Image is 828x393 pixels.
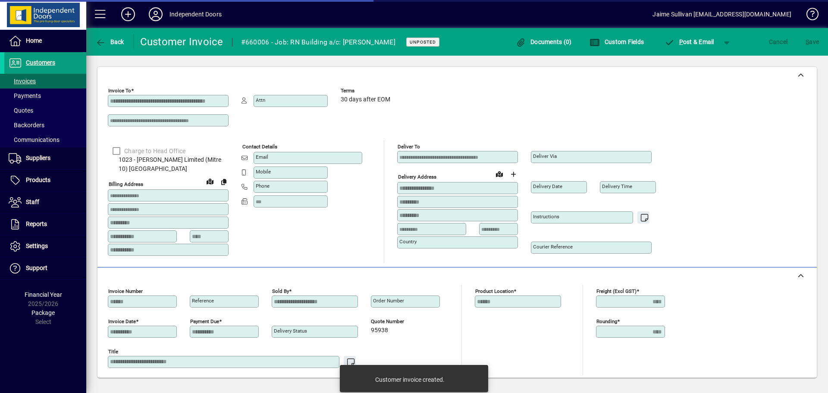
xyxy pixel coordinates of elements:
[108,318,136,324] mat-label: Invoice date
[26,59,55,66] span: Customers
[664,38,714,45] span: ost & Email
[26,198,39,205] span: Staff
[9,92,41,99] span: Payments
[475,288,514,294] mat-label: Product location
[492,167,506,181] a: View on map
[9,136,60,143] span: Communications
[533,153,557,159] mat-label: Deliver via
[371,319,423,324] span: Quote number
[108,155,229,173] span: 1023 - [PERSON_NAME] Limited (Mitre 10) [GEOGRAPHIC_DATA]
[256,169,271,175] mat-label: Mobile
[256,97,265,103] mat-label: Attn
[596,288,637,294] mat-label: Freight (excl GST)
[95,38,124,45] span: Back
[25,291,62,298] span: Financial Year
[373,298,404,304] mat-label: Order number
[506,167,520,181] button: Choose address
[274,328,307,334] mat-label: Delivery status
[410,39,436,45] span: Unposted
[192,298,214,304] mat-label: Reference
[533,214,559,220] mat-label: Instructions
[4,192,86,213] a: Staff
[26,154,50,161] span: Suppliers
[341,88,392,94] span: Terms
[806,38,809,45] span: S
[217,175,231,189] button: Copy to Delivery address
[108,88,131,94] mat-label: Invoice To
[652,7,791,21] div: Jaime Sullivan [EMAIL_ADDRESS][DOMAIN_NAME]
[516,38,572,45] span: Documents (0)
[4,118,86,132] a: Backorders
[169,7,222,21] div: Independent Doors
[4,148,86,169] a: Suppliers
[371,327,388,334] span: 95938
[375,375,445,384] div: Customer invoice created.
[93,34,126,50] button: Back
[9,122,44,129] span: Backorders
[4,236,86,257] a: Settings
[241,35,395,49] div: #660006 - Job: RN Building a/c: [PERSON_NAME]
[679,38,683,45] span: P
[26,264,47,271] span: Support
[341,96,390,103] span: 30 days after EOM
[108,288,143,294] mat-label: Invoice number
[4,170,86,191] a: Products
[399,239,417,245] mat-label: Country
[86,34,134,50] app-page-header-button: Back
[9,78,36,85] span: Invoices
[4,103,86,118] a: Quotes
[4,30,86,52] a: Home
[114,6,142,22] button: Add
[108,348,118,354] mat-label: Title
[596,318,617,324] mat-label: Rounding
[31,309,55,316] span: Package
[800,2,817,30] a: Knowledge Base
[4,214,86,235] a: Reports
[587,34,646,50] button: Custom Fields
[142,6,169,22] button: Profile
[533,183,562,189] mat-label: Delivery date
[533,244,573,250] mat-label: Courier Reference
[26,242,48,249] span: Settings
[4,258,86,279] a: Support
[26,176,50,183] span: Products
[203,174,217,188] a: View on map
[590,38,644,45] span: Custom Fields
[4,132,86,147] a: Communications
[602,183,632,189] mat-label: Delivery time
[803,34,821,50] button: Save
[140,35,223,49] div: Customer Invoice
[26,37,42,44] span: Home
[660,34,718,50] button: Post & Email
[9,107,33,114] span: Quotes
[190,318,219,324] mat-label: Payment due
[398,144,420,150] mat-label: Deliver To
[256,154,268,160] mat-label: Email
[4,88,86,103] a: Payments
[806,35,819,49] span: ave
[256,183,270,189] mat-label: Phone
[26,220,47,227] span: Reports
[4,74,86,88] a: Invoices
[514,34,574,50] button: Documents (0)
[272,288,289,294] mat-label: Sold by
